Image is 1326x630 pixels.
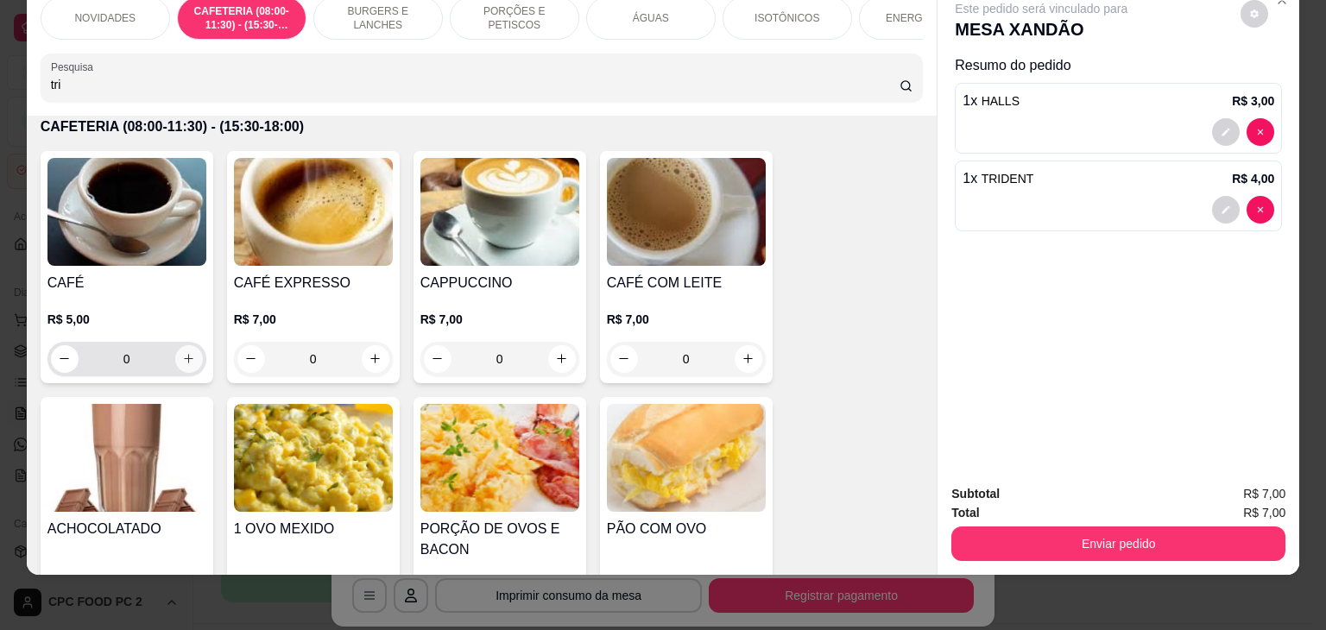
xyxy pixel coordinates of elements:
[51,345,79,373] button: decrease-product-quantity
[1212,118,1240,146] button: decrease-product-quantity
[175,345,203,373] button: increase-product-quantity
[982,94,1020,108] span: HALLS
[420,519,579,560] h4: PORÇÃO DE OVOS E BACON
[1243,503,1285,522] span: R$ 7,00
[548,345,576,373] button: increase-product-quantity
[47,311,206,328] p: R$ 5,00
[464,4,565,32] p: PORÇÕES E PETISCOS
[607,311,766,328] p: R$ 7,00
[47,519,206,539] h4: ACHOCOLATADO
[420,311,579,328] p: R$ 7,00
[982,172,1034,186] span: TRIDENT
[234,158,393,266] img: product-image
[1243,484,1285,503] span: R$ 7,00
[234,311,393,328] p: R$ 7,00
[1232,170,1274,187] p: R$ 4,00
[328,4,428,32] p: BURGERS E LANCHES
[886,11,961,25] p: ENERGÉTICOS
[234,273,393,293] h4: CAFÉ EXPRESSO
[951,487,1000,501] strong: Subtotal
[755,11,819,25] p: ISOTÔNICOS
[633,11,669,25] p: ÁGUAS
[735,345,762,373] button: increase-product-quantity
[47,404,206,512] img: product-image
[955,17,1127,41] p: MESA XANDÃO
[1212,196,1240,224] button: decrease-product-quantity
[41,117,924,137] p: CAFETERIA (08:00-11:30) - (15:30-18:00)
[951,526,1285,561] button: Enviar pedido
[1247,118,1274,146] button: decrease-product-quantity
[47,158,206,266] img: product-image
[74,11,136,25] p: NOVIDADES
[51,76,900,93] input: Pesquisa
[1247,196,1274,224] button: decrease-product-quantity
[51,60,99,74] label: Pesquisa
[424,345,451,373] button: decrease-product-quantity
[963,168,1033,189] p: 1 x
[192,4,292,32] p: CAFETERIA (08:00-11:30) - (15:30-18:00)
[234,519,393,539] h4: 1 OVO MEXIDO
[955,55,1282,76] p: Resumo do pedido
[951,506,979,520] strong: Total
[47,273,206,293] h4: CAFÉ
[610,345,638,373] button: decrease-product-quantity
[963,91,1020,111] p: 1 x
[1232,92,1274,110] p: R$ 3,00
[420,158,579,266] img: product-image
[362,345,389,373] button: increase-product-quantity
[420,273,579,293] h4: CAPPUCCINO
[607,519,766,539] h4: PÃO COM OVO
[420,404,579,512] img: product-image
[237,345,265,373] button: decrease-product-quantity
[607,273,766,293] h4: CAFÉ COM LEITE
[234,404,393,512] img: product-image
[607,158,766,266] img: product-image
[607,404,766,512] img: product-image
